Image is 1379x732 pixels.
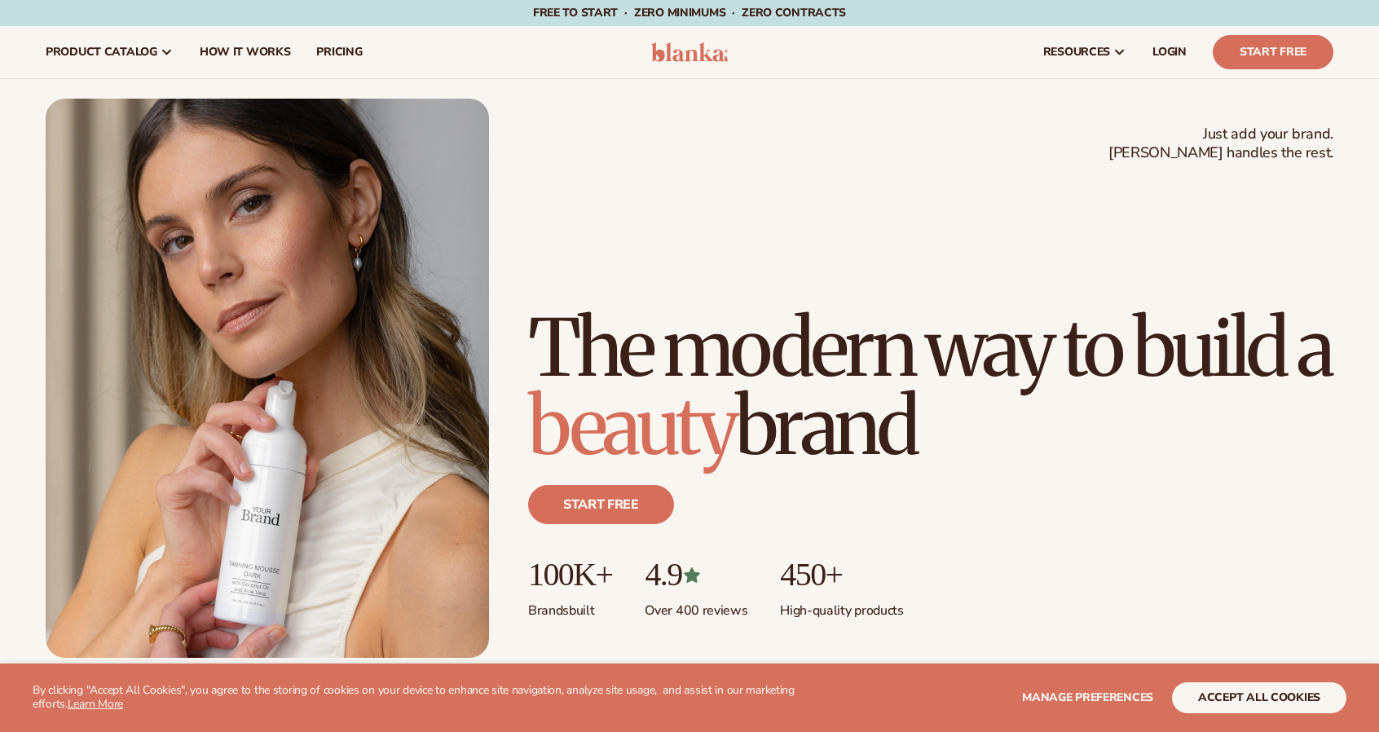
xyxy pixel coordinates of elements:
span: beauty [528,377,735,475]
p: High-quality products [780,593,903,620]
a: Learn More [68,696,123,712]
a: resources [1030,26,1139,78]
a: pricing [303,26,375,78]
p: By clicking "Accept All Cookies", you agree to the storing of cookies on your device to enhance s... [33,684,808,712]
img: Female holding tanning mousse. [46,99,489,658]
span: Just add your brand. [PERSON_NAME] handles the rest. [1108,125,1333,163]
span: Free to start · ZERO minimums · ZERO contracts [533,5,846,20]
button: accept all cookies [1172,682,1346,713]
span: resources [1043,46,1110,59]
a: product catalog [33,26,187,78]
a: Start free [528,485,674,524]
a: How It Works [187,26,304,78]
p: 100K+ [528,557,612,593]
p: 4.9 [645,557,747,593]
span: product catalog [46,46,157,59]
span: LOGIN [1152,46,1187,59]
p: Over 400 reviews [645,593,747,620]
a: Start Free [1213,35,1333,69]
img: logo [651,42,729,62]
button: Manage preferences [1022,682,1153,713]
p: 450+ [780,557,903,593]
span: Manage preferences [1022,690,1153,705]
span: pricing [316,46,362,59]
p: Brands built [528,593,612,620]
a: LOGIN [1139,26,1200,78]
span: How It Works [200,46,291,59]
h1: The modern way to build a brand [528,309,1333,465]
